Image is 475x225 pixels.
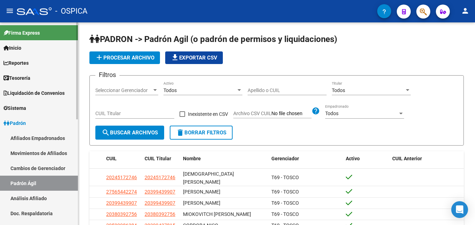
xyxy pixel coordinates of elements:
mat-icon: delete [176,128,184,137]
span: Buscar Archivos [102,129,158,136]
button: Buscar Archivos [95,126,164,140]
span: CUIL [106,156,117,161]
span: 20245172746 [145,175,175,180]
span: [PERSON_NAME] [183,189,220,195]
span: Padrón [3,119,26,127]
span: 27565442274 [106,189,137,195]
mat-icon: person [461,7,469,15]
span: T69 - TOSCO [271,189,299,195]
span: CUIL Anterior [392,156,422,161]
span: Todos [332,87,345,93]
span: Borrar Filtros [176,129,226,136]
mat-icon: search [102,128,110,137]
span: Seleccionar Gerenciador [95,87,152,93]
span: Inexistente en CSV [188,110,228,118]
span: Reportes [3,59,29,67]
span: Procesar archivo [95,55,154,61]
h3: Filtros [95,70,119,80]
span: 20245172746 [106,175,137,180]
span: 20380392756 [106,211,137,217]
span: [PERSON_NAME] [183,200,220,206]
span: CUIL Titular [145,156,171,161]
span: Activo [346,156,360,161]
mat-icon: add [95,53,103,62]
span: Sistema [3,104,26,112]
mat-icon: help [312,107,320,115]
button: Procesar archivo [89,51,160,64]
span: MIOKOVITCH [PERSON_NAME] [183,211,251,217]
datatable-header-cell: CUIL [103,151,142,166]
span: Todos [325,111,338,116]
input: Archivo CSV CUIL [271,111,312,117]
span: Exportar CSV [171,55,217,61]
span: 20399439907 [106,200,137,206]
span: Tesorería [3,74,30,82]
span: - OSPICA [55,3,87,19]
div: Open Intercom Messenger [451,201,468,218]
mat-icon: file_download [171,53,179,62]
span: 20399439907 [145,200,175,206]
datatable-header-cell: CUIL Titular [142,151,180,166]
datatable-header-cell: Gerenciador [269,151,343,166]
button: Borrar Filtros [170,126,233,140]
span: 20399439907 [145,189,175,195]
span: Gerenciador [271,156,299,161]
datatable-header-cell: CUIL Anterior [389,151,464,166]
button: Exportar CSV [165,51,223,64]
span: Liquidación de Convenios [3,89,65,97]
datatable-header-cell: Activo [343,151,389,166]
span: T69 - TOSCO [271,175,299,180]
span: Todos [163,87,177,93]
span: Archivo CSV CUIL [233,111,271,116]
span: [DEMOGRAPHIC_DATA][PERSON_NAME] [183,171,234,185]
datatable-header-cell: Nombre [180,151,269,166]
span: T69 - TOSCO [271,211,299,217]
span: Firma Express [3,29,40,37]
span: Inicio [3,44,21,52]
span: 20380392756 [145,211,175,217]
span: PADRON -> Padrón Agil (o padrón de permisos y liquidaciones) [89,34,337,44]
span: Nombre [183,156,201,161]
mat-icon: menu [6,7,14,15]
span: T69 - TOSCO [271,200,299,206]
